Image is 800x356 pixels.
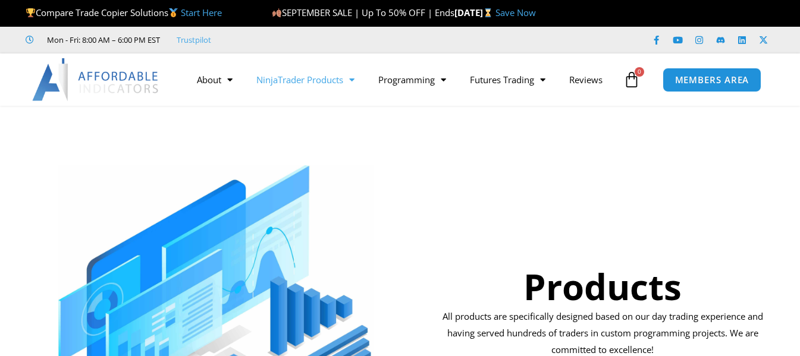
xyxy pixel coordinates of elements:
img: 🏆 [26,8,35,17]
a: Start Here [181,7,222,18]
nav: Menu [185,66,620,93]
strong: [DATE] [454,7,495,18]
span: Compare Trade Copier Solutions [26,7,222,18]
span: Mon - Fri: 8:00 AM – 6:00 PM EST [44,33,160,47]
span: SEPTEMBER SALE | Up To 50% OFF | Ends [272,7,454,18]
img: 🥇 [169,8,178,17]
a: 0 [606,62,658,97]
a: Programming [366,66,458,93]
span: MEMBERS AREA [675,75,749,84]
a: Trustpilot [177,33,211,47]
a: NinjaTrader Products [244,66,366,93]
a: Save Now [495,7,536,18]
span: 0 [635,67,644,77]
h1: Products [438,262,767,311]
img: ⌛ [484,8,492,17]
a: Futures Trading [458,66,557,93]
a: Reviews [557,66,614,93]
a: About [185,66,244,93]
img: LogoAI | Affordable Indicators – NinjaTrader [32,58,160,101]
a: MEMBERS AREA [663,68,762,92]
img: 🍂 [272,8,281,17]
